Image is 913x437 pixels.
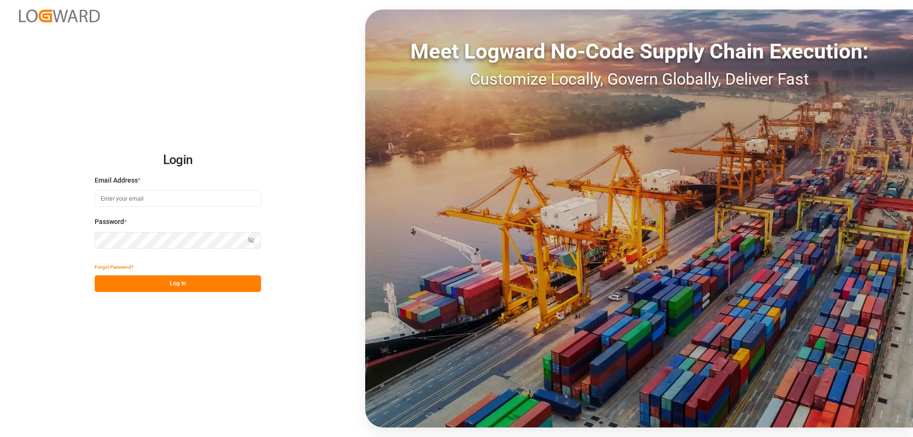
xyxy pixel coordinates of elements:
[19,10,100,22] img: Logward_new_orange.png
[95,190,261,207] input: Enter your email
[365,67,913,91] div: Customize Locally, Govern Globally, Deliver Fast
[95,259,134,275] button: Forgot Password?
[95,145,261,175] h2: Login
[95,275,261,292] button: Log In
[365,36,913,67] div: Meet Logward No-Code Supply Chain Execution:
[95,217,124,227] span: Password
[95,175,138,185] span: Email Address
